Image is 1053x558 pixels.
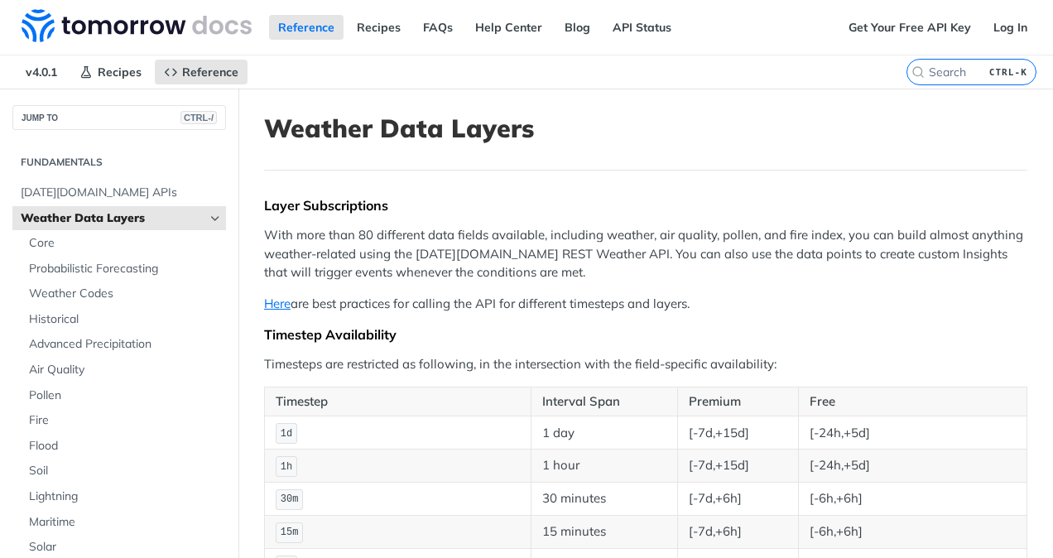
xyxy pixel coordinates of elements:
[798,450,1027,483] td: [-24h,+5d]
[555,15,599,40] a: Blog
[29,286,222,302] span: Weather Codes
[12,206,226,231] a: Weather Data LayersHide subpages for Weather Data Layers
[22,9,252,42] img: Tomorrow.io Weather API Docs
[29,488,222,505] span: Lightning
[29,311,222,328] span: Historical
[21,332,226,357] a: Advanced Precipitation
[269,15,344,40] a: Reference
[531,387,677,416] th: Interval Span
[21,459,226,483] a: Soil
[21,408,226,433] a: Fire
[265,387,531,416] th: Timestep
[531,416,677,450] td: 1 day
[21,307,226,332] a: Historical
[182,65,238,79] span: Reference
[603,15,680,40] a: API Status
[21,281,226,306] a: Weather Codes
[839,15,980,40] a: Get Your Free API Key
[264,295,1027,314] p: are best practices for calling the API for different timesteps and layers.
[29,362,222,378] span: Air Quality
[677,416,798,450] td: [-7d,+15d]
[12,180,226,205] a: [DATE][DOMAIN_NAME] APIs
[21,383,226,408] a: Pollen
[531,483,677,516] td: 30 minutes
[677,483,798,516] td: [-7d,+6h]
[531,450,677,483] td: 1 hour
[21,358,226,382] a: Air Quality
[466,15,551,40] a: Help Center
[29,463,222,479] span: Soil
[677,450,798,483] td: [-7d,+15d]
[798,387,1027,416] th: Free
[985,64,1031,80] kbd: CTRL-K
[29,438,222,455] span: Flood
[29,235,222,252] span: Core
[155,60,248,84] a: Reference
[677,387,798,416] th: Premium
[281,461,292,473] span: 1h
[798,515,1027,548] td: [-6h,+6h]
[180,111,217,124] span: CTRL-/
[264,113,1027,143] h1: Weather Data Layers
[281,493,299,505] span: 30m
[264,226,1027,282] p: With more than 80 different data fields available, including weather, air quality, pollen, and fi...
[70,60,151,84] a: Recipes
[21,185,222,201] span: [DATE][DOMAIN_NAME] APIs
[677,515,798,548] td: [-7d,+6h]
[29,412,222,429] span: Fire
[281,428,292,440] span: 1d
[21,257,226,281] a: Probabilistic Forecasting
[264,296,291,311] a: Here
[984,15,1036,40] a: Log In
[348,15,410,40] a: Recipes
[21,434,226,459] a: Flood
[911,65,925,79] svg: Search
[281,527,299,538] span: 15m
[264,197,1027,214] div: Layer Subscriptions
[12,155,226,170] h2: Fundamentals
[12,105,226,130] button: JUMP TOCTRL-/
[264,326,1027,343] div: Timestep Availability
[264,355,1027,374] p: Timesteps are restricted as following, in the intersection with the field-specific availability:
[21,484,226,509] a: Lightning
[21,231,226,256] a: Core
[29,387,222,404] span: Pollen
[29,539,222,556] span: Solar
[209,212,222,225] button: Hide subpages for Weather Data Layers
[29,261,222,277] span: Probabilistic Forecasting
[29,336,222,353] span: Advanced Precipitation
[21,510,226,535] a: Maritime
[798,416,1027,450] td: [-24h,+5d]
[21,210,204,227] span: Weather Data Layers
[414,15,462,40] a: FAQs
[798,483,1027,516] td: [-6h,+6h]
[98,65,142,79] span: Recipes
[17,60,66,84] span: v4.0.1
[29,514,222,531] span: Maritime
[531,515,677,548] td: 15 minutes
